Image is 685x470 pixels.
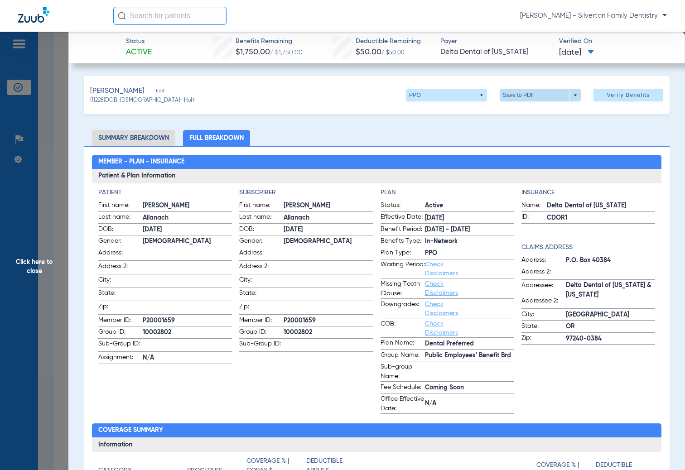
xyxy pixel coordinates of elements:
span: Delta Dental of [US_STATE] [547,201,655,211]
span: State: [521,321,566,332]
span: COB: [381,319,425,337]
span: Address: [239,248,284,260]
span: / $50.00 [381,50,405,56]
span: [DEMOGRAPHIC_DATA] [284,237,373,246]
span: Sub-Group ID: [239,339,284,351]
span: Address 2: [239,262,284,274]
h2: Coverage Summary [92,423,662,438]
li: Full Breakdown [183,130,250,146]
span: DOB: [239,225,284,235]
span: Zip: [98,302,143,314]
span: Plan Type: [381,248,425,259]
span: P20001659 [284,316,373,326]
span: Allanach [143,213,232,223]
span: N/A [143,353,232,363]
iframe: Chat Widget [640,427,685,470]
span: [DATE] [284,225,373,235]
button: Save to PDF [500,89,581,101]
span: Fee Schedule: [381,383,425,393]
span: Office Effective Date: [381,394,425,413]
span: Last name: [239,212,284,223]
span: City: [239,275,284,288]
span: Benefits Type: [381,236,425,247]
span: Active [126,47,152,58]
span: [DATE] [143,225,232,235]
h4: Subscriber [239,188,373,197]
h3: Information [92,437,662,452]
span: / $1,750.00 [270,49,303,56]
span: [DATE] [425,213,514,223]
a: Check Disclaimers [425,321,458,336]
span: Last name: [98,212,143,223]
span: Assignment: [98,353,143,364]
span: In-Network [425,237,514,246]
span: Name: [521,201,547,211]
span: Edit [156,88,164,96]
a: Check Disclaimers [425,281,458,296]
button: Verify Benefits [593,89,663,101]
a: Check Disclaimers [425,261,458,277]
span: [GEOGRAPHIC_DATA] [566,310,655,320]
h4: Plan [381,188,514,197]
h4: Claims Address [521,243,655,252]
span: Missing Tooth Clause: [381,279,425,298]
span: (11228) DOB: [DEMOGRAPHIC_DATA] - HoH [90,97,194,105]
span: Gender: [239,236,284,247]
span: Addressee: [521,281,566,295]
span: Payer [440,37,551,46]
input: Search for patients [113,7,227,25]
span: Group ID: [239,327,284,338]
img: Zuub Logo [18,7,49,23]
span: Zip: [239,302,284,314]
button: PPO [406,89,487,101]
a: Check Disclaimers [425,301,458,317]
span: Waiting Period: [381,260,425,278]
span: [DATE] - [DATE] [425,225,514,235]
span: [DATE] [559,47,594,58]
span: Benefit Period: [381,225,425,235]
span: $50.00 [356,48,381,56]
h3: Patient & Plan Information [92,169,662,183]
span: Member ID: [98,316,143,326]
span: P.O. Box 40384 [566,256,655,265]
span: [PERSON_NAME] [90,86,145,97]
span: Plan Name: [381,338,425,349]
span: Status [126,37,152,46]
li: Summary Breakdown [92,130,175,146]
span: Group ID: [98,327,143,338]
span: Active [425,201,514,211]
span: PPO [425,249,514,258]
h4: Insurance [521,188,655,197]
span: [PERSON_NAME] [284,201,373,211]
span: Benefits Remaining [236,37,303,46]
span: 10002802 [143,328,232,337]
span: Status: [381,201,425,211]
span: N/A [425,399,514,408]
span: 10002802 [284,328,373,337]
span: First name: [98,201,143,211]
span: Address: [98,248,143,260]
span: Verified On [559,37,670,46]
span: Member ID: [239,316,284,326]
span: Group Name: [381,350,425,361]
span: ID: [521,212,547,223]
span: State: [239,288,284,301]
span: Verify Benefits [607,91,650,99]
span: Addressee 2: [521,296,566,308]
span: Sub-Group ID: [98,339,143,351]
span: [PERSON_NAME] - Silverton Family Dentistry [520,11,667,20]
h4: Patient [98,188,232,197]
span: Sub-group Name: [381,362,425,381]
span: Address: [521,255,566,266]
span: Coming Soon [425,383,514,393]
span: [DEMOGRAPHIC_DATA] [143,237,232,246]
span: DOB: [98,225,143,235]
span: Dental Preferred [425,339,514,349]
span: OR [566,322,655,331]
span: CDOR1 [547,213,655,223]
span: City: [98,275,143,288]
